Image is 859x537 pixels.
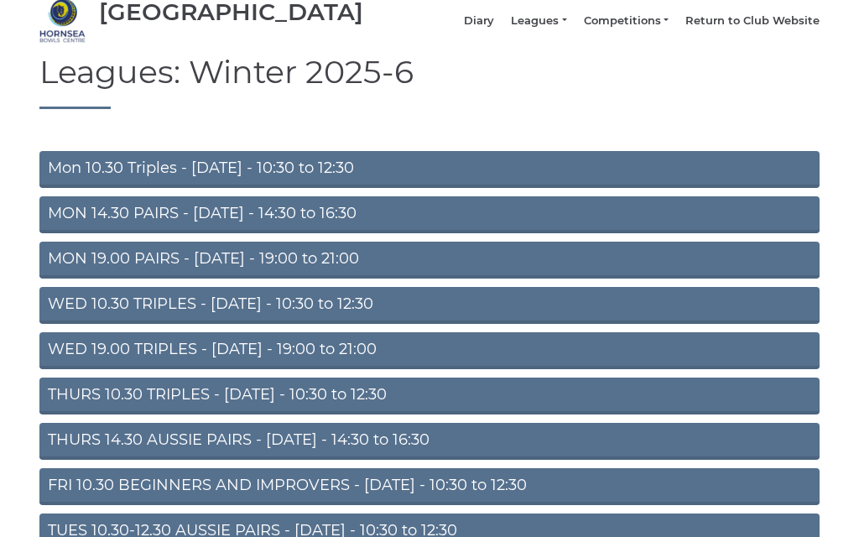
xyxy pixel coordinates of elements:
[39,242,820,279] a: MON 19.00 PAIRS - [DATE] - 19:00 to 21:00
[464,13,494,29] a: Diary
[39,332,820,369] a: WED 19.00 TRIPLES - [DATE] - 19:00 to 21:00
[39,378,820,414] a: THURS 10.30 TRIPLES - [DATE] - 10:30 to 12:30
[39,151,820,188] a: Mon 10.30 Triples - [DATE] - 10:30 to 12:30
[584,13,669,29] a: Competitions
[511,13,566,29] a: Leagues
[685,13,820,29] a: Return to Club Website
[39,423,820,460] a: THURS 14.30 AUSSIE PAIRS - [DATE] - 14:30 to 16:30
[39,287,820,324] a: WED 10.30 TRIPLES - [DATE] - 10:30 to 12:30
[39,55,820,109] h1: Leagues: Winter 2025-6
[39,196,820,233] a: MON 14.30 PAIRS - [DATE] - 14:30 to 16:30
[39,468,820,505] a: FRI 10.30 BEGINNERS AND IMPROVERS - [DATE] - 10:30 to 12:30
